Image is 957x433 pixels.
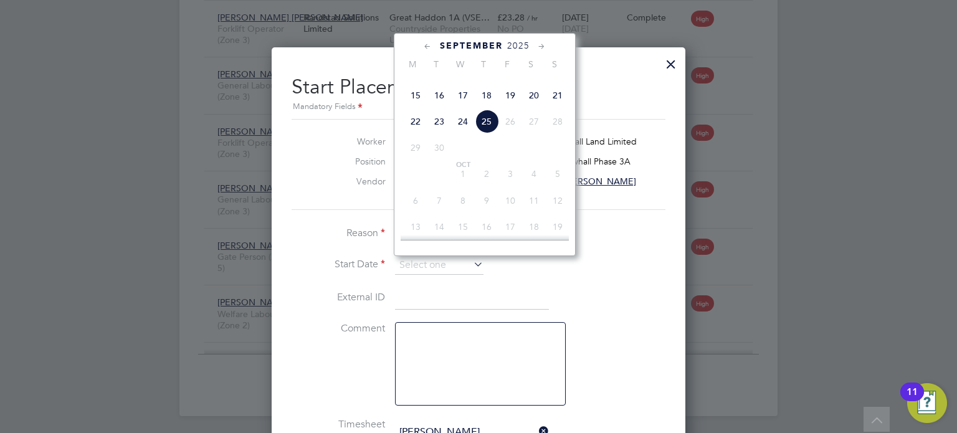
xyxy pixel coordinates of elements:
[498,110,522,133] span: 26
[427,189,451,212] span: 7
[907,383,947,423] button: Open Resource Center, 11 new notifications
[552,136,637,147] span: Newhall Land Limited
[498,83,522,107] span: 19
[475,215,498,239] span: 16
[427,110,451,133] span: 23
[546,215,569,239] span: 19
[522,215,546,239] span: 18
[292,291,385,304] label: External ID
[448,59,472,70] span: W
[317,176,386,187] label: Vendor
[519,59,543,70] span: S
[475,83,498,107] span: 18
[292,100,665,114] div: Mandatory Fields
[317,156,386,167] label: Position
[440,40,503,51] span: September
[475,162,498,186] span: 2
[475,110,498,133] span: 25
[495,59,519,70] span: F
[451,83,475,107] span: 17
[475,189,498,212] span: 9
[498,215,522,239] span: 17
[907,392,918,408] div: 11
[522,110,546,133] span: 27
[451,110,475,133] span: 24
[507,40,530,51] span: 2025
[451,162,475,186] span: 1
[404,189,427,212] span: 6
[472,59,495,70] span: T
[427,215,451,239] span: 14
[451,162,475,168] span: Oct
[498,189,522,212] span: 10
[427,83,451,107] span: 16
[546,83,569,107] span: 21
[404,110,427,133] span: 22
[546,189,569,212] span: 12
[522,162,546,186] span: 4
[546,110,569,133] span: 28
[401,59,424,70] span: M
[451,189,475,212] span: 8
[404,215,427,239] span: 13
[564,176,636,187] span: [PERSON_NAME]
[427,136,451,159] span: 30
[317,136,386,147] label: Worker
[292,227,385,240] label: Reason
[424,59,448,70] span: T
[451,215,475,239] span: 15
[395,256,483,275] input: Select one
[522,189,546,212] span: 11
[546,162,569,186] span: 5
[522,83,546,107] span: 20
[404,136,427,159] span: 29
[292,322,385,335] label: Comment
[543,59,566,70] span: S
[292,258,385,271] label: Start Date
[560,156,631,167] span: Newhall Phase 3A
[404,83,427,107] span: 15
[292,65,665,114] h2: Start Placement 304678
[498,162,522,186] span: 3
